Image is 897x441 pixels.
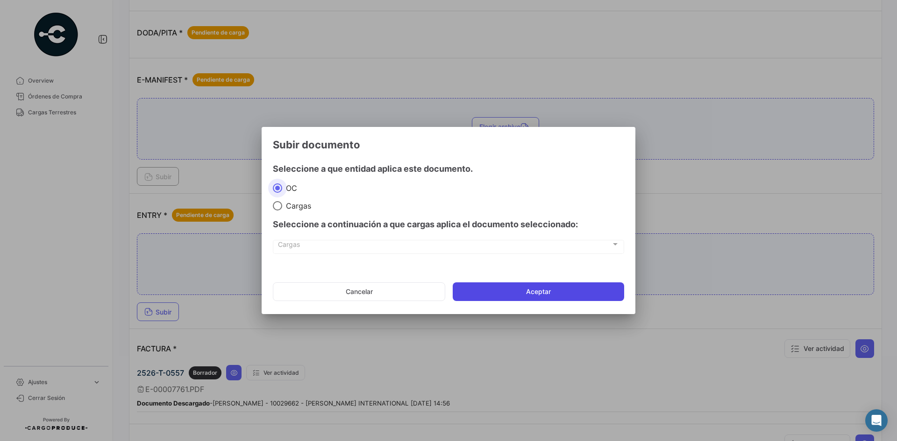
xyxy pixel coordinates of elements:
h4: Seleccione a continuación a que cargas aplica el documento seleccionado: [273,218,624,231]
button: Cancelar [273,282,445,301]
button: Aceptar [453,282,624,301]
h4: Seleccione a que entidad aplica este documento. [273,162,624,175]
span: OC [282,183,297,193]
h3: Subir documento [273,138,624,151]
div: Abrir Intercom Messenger [865,409,888,432]
span: Cargas [278,242,611,250]
span: Cargas [282,201,311,210]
